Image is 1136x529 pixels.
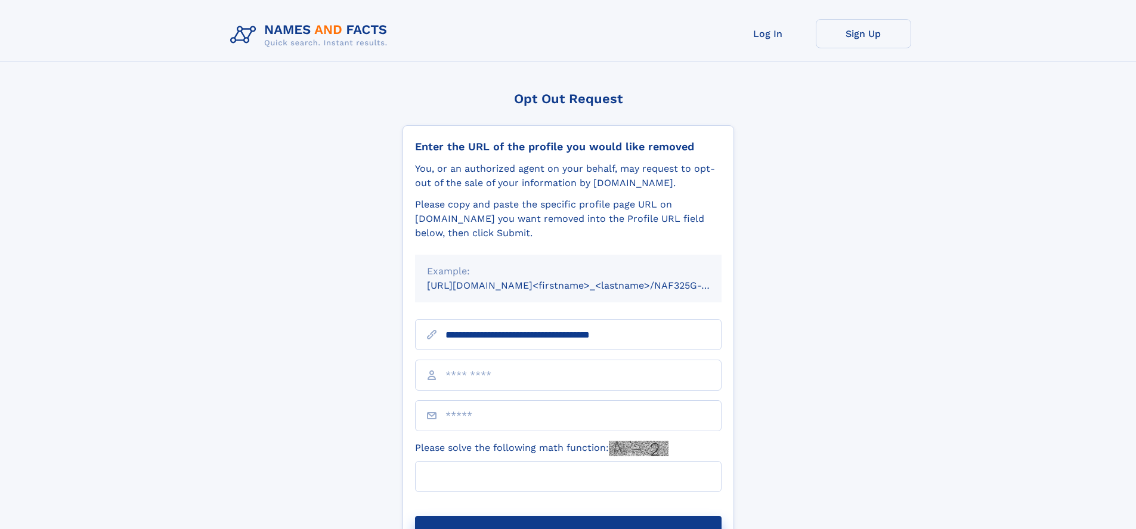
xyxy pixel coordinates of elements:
a: Log In [720,19,816,48]
div: You, or an authorized agent on your behalf, may request to opt-out of the sale of your informatio... [415,162,722,190]
div: Enter the URL of the profile you would like removed [415,140,722,153]
label: Please solve the following math function: [415,441,668,456]
div: Please copy and paste the specific profile page URL on [DOMAIN_NAME] you want removed into the Pr... [415,197,722,240]
div: Example: [427,264,710,279]
a: Sign Up [816,19,911,48]
div: Opt Out Request [403,91,734,106]
small: [URL][DOMAIN_NAME]<firstname>_<lastname>/NAF325G-xxxxxxxx [427,280,744,291]
img: Logo Names and Facts [225,19,397,51]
